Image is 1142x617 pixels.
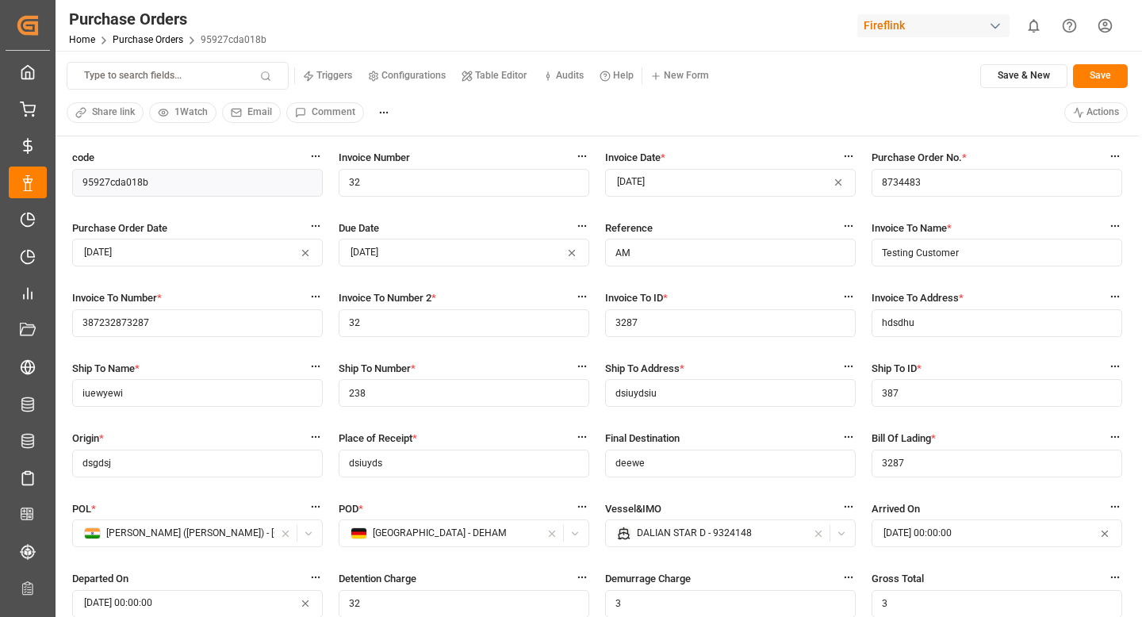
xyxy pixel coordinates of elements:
button: Configurations [360,64,454,88]
span: Origin [72,430,99,446]
span: POL [72,500,91,517]
small: New Form [664,71,709,80]
button: Email [222,102,281,123]
span: Final Destination [605,430,680,446]
button: 1Watch [149,102,217,123]
small: Table Editor [475,71,527,80]
a: Home [69,34,95,45]
button: show 0 new notifications [1016,8,1052,44]
img: country [351,527,367,540]
small: Help [613,71,634,80]
span: Detention Charge [339,570,416,587]
span: Invoice Number [339,149,410,166]
button: Save [1073,64,1128,88]
button: Audits [535,64,592,88]
span: Invoice To Number [72,289,157,306]
button: New Form [642,64,717,88]
span: Share link [92,105,135,120]
span: Invoice To Number 2 [339,289,431,306]
button: country[GEOGRAPHIC_DATA] - DEHAM [339,519,589,547]
span: Invoice To ID [605,289,663,306]
button: Actions [1064,102,1129,123]
span: Ship To Name [72,360,135,377]
span: POD [339,500,358,517]
span: Bill Of Lading [872,430,931,446]
span: Purchase Order No. [872,149,962,166]
div: Fireflink [857,14,1010,37]
button: Save & New [980,64,1067,88]
img: country [84,527,101,540]
button: Help Center [1052,8,1087,44]
span: Email [247,105,272,120]
button: Type to search fields... [67,62,289,90]
span: Ship To Number [339,360,411,377]
small: Audits [556,71,584,80]
span: Gross Total [872,570,924,587]
div: DALIAN STAR D - 9324148 [617,527,807,541]
button: [DATE] [72,239,323,266]
span: Departed On [72,570,128,587]
div: [PERSON_NAME] ([PERSON_NAME]) - [GEOGRAPHIC_DATA] [84,527,274,541]
button: Fireflink [857,10,1016,40]
small: Configurations [381,71,446,80]
button: [DATE] 00:00:00 [872,519,1122,547]
span: Ship To ID [872,360,917,377]
p: Type to search fields... [84,69,182,83]
button: Triggers [295,64,360,88]
button: country[PERSON_NAME] ([PERSON_NAME]) - [GEOGRAPHIC_DATA] [72,519,323,547]
a: Purchase Orders [113,34,183,45]
span: Invoice Date [605,149,661,166]
span: Arrived On [872,500,920,517]
button: DALIAN STAR D - 9324148 [605,519,856,547]
span: Demurrage Charge [605,570,691,587]
span: code [72,149,94,166]
div: Purchase Orders [69,7,266,31]
span: Invoice To Name [872,220,947,236]
button: Table Editor [454,64,535,88]
span: Due Date [339,220,379,236]
span: Invoice To Address [872,289,959,306]
span: Reference [605,220,653,236]
span: Purchase Order Date [72,220,167,236]
span: 1 Watch [174,105,208,120]
div: [GEOGRAPHIC_DATA] - DEHAM [351,527,541,541]
span: Comment [312,105,355,120]
button: Share link [67,102,144,123]
button: Help [592,64,642,88]
button: [DATE] [339,239,589,266]
small: Triggers [316,71,352,80]
span: Vessel&IMO [605,500,661,517]
button: [DATE] [605,169,856,197]
button: Comment [286,102,364,123]
span: Ship To Address [605,360,680,377]
span: Place of Receipt [339,430,412,446]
